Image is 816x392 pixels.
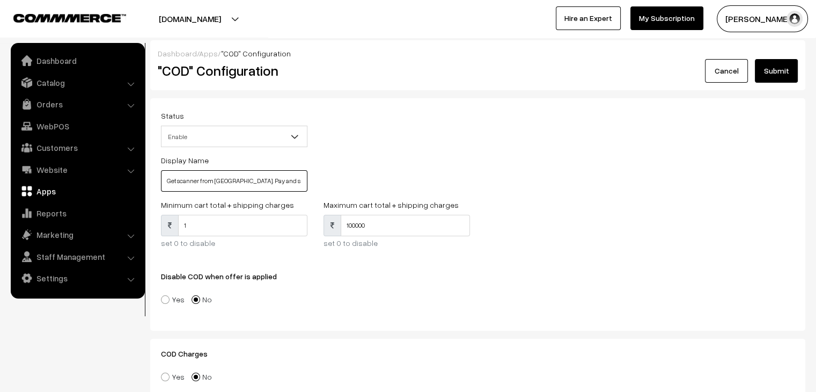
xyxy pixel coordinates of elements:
div: Domain: [DOMAIN_NAME] [28,28,118,37]
div: Domain Overview [41,63,96,70]
img: website_grey.svg [17,28,26,37]
a: WebPOS [13,117,141,136]
h2: "COD" Configuration [158,62,579,79]
a: Catalog [13,73,141,92]
img: logo_orange.svg [17,17,26,26]
img: user [786,11,803,27]
a: Cancel [705,59,748,83]
a: Hire an Expert [556,6,621,30]
a: Settings [13,268,141,288]
a: COMMMERCE [13,11,107,24]
a: Staff Management [13,247,141,266]
label: set 0 to disable [161,237,215,249]
a: Apps [13,182,141,201]
label: Yes [161,294,185,305]
h3: COD Charges [161,350,795,359]
label: Minimum cart total + shipping charges [161,199,294,210]
label: Maximum cart total + shipping charges [324,199,459,210]
label: No [192,294,212,305]
button: Submit [755,59,798,83]
button: [PERSON_NAME]… [717,5,808,32]
label: set 0 to disable [324,237,378,249]
a: Apps [199,49,218,58]
a: Marketing [13,225,141,244]
a: Website [13,160,141,179]
a: Orders [13,95,141,114]
div: Keywords by Traffic [119,63,181,70]
span: Enable [161,127,307,146]
img: COMMMERCE [13,14,126,22]
label: Display Name [161,155,209,166]
label: Status [161,110,184,121]
a: Dashboard [13,51,141,70]
button: [DOMAIN_NAME] [121,5,259,32]
input: Eg: Pay on Delivery [161,170,307,192]
div: / / [158,48,798,59]
label: Yes [161,371,185,382]
span: Enable [161,126,307,147]
h3: Disable COD when offer is applied [161,272,795,281]
a: My Subscription [630,6,703,30]
a: Reports [13,204,141,223]
a: Dashboard [158,49,197,58]
label: No [192,371,212,382]
img: tab_keywords_by_traffic_grey.svg [107,62,115,71]
span: "COD" Configuration [221,49,291,58]
a: Customers [13,138,141,157]
img: tab_domain_overview_orange.svg [29,62,38,71]
div: v 4.0.25 [30,17,53,26]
